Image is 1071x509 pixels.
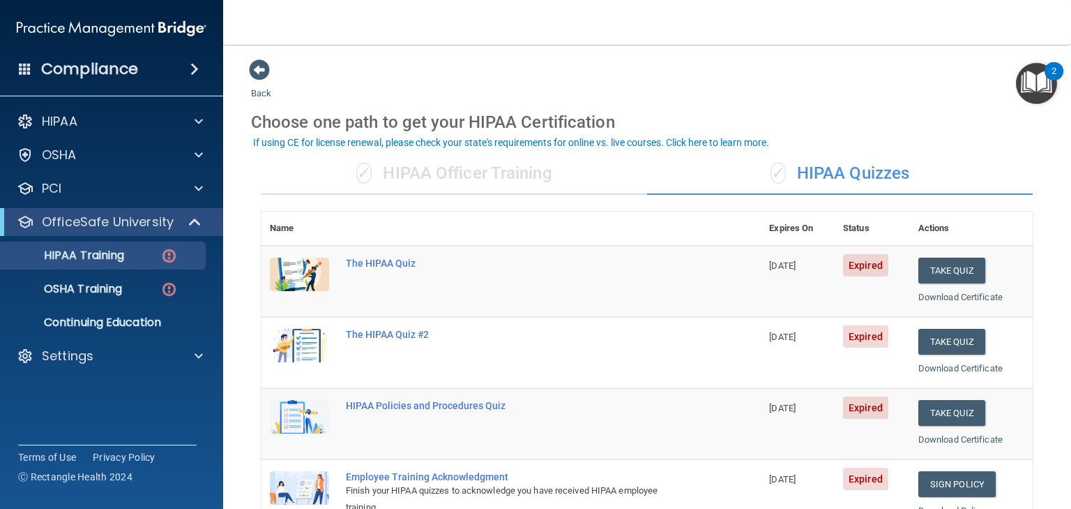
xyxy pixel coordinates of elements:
[17,113,203,130] a: HIPAA
[261,212,337,246] th: Name
[843,254,888,276] span: Expired
[835,212,910,246] th: Status
[918,329,985,355] button: Take Quiz
[160,281,178,298] img: danger-circle.6113f641.png
[761,212,835,246] th: Expires On
[918,258,985,283] button: Take Quiz
[918,400,985,426] button: Take Quiz
[647,153,1033,195] div: HIPAA Quizzes
[918,363,1003,374] a: Download Certificate
[9,249,124,263] p: HIPAA Training
[41,59,138,79] h4: Compliance
[17,180,203,197] a: PCI
[769,332,796,342] span: [DATE]
[253,138,769,147] div: If using CE for license renewal, please check your state's requirements for online vs. live cours...
[918,292,1003,302] a: Download Certificate
[42,147,77,163] p: OSHA
[769,260,796,271] span: [DATE]
[42,180,61,197] p: PCI
[93,450,155,464] a: Privacy Policy
[18,450,76,464] a: Terms of Use
[251,135,771,149] button: If using CE for license renewal, please check your state's requirements for online vs. live cours...
[18,470,132,484] span: Ⓒ Rectangle Health 2024
[9,316,199,330] p: Continuing Education
[160,247,178,265] img: danger-circle.6113f641.png
[17,147,203,163] a: OSHA
[769,403,796,413] span: [DATE]
[769,474,796,485] span: [DATE]
[17,15,206,43] img: PMB logo
[346,400,691,411] div: HIPAA Policies and Procedures Quiz
[261,153,647,195] div: HIPAA Officer Training
[918,434,1003,445] a: Download Certificate
[346,329,691,340] div: The HIPAA Quiz #2
[17,348,203,364] a: Settings
[918,471,996,497] a: Sign Policy
[1051,71,1056,89] div: 2
[843,397,888,419] span: Expired
[1016,63,1057,104] button: Open Resource Center, 2 new notifications
[17,214,202,230] a: OfficeSafe University
[910,212,1033,246] th: Actions
[770,163,786,184] span: ✓
[356,163,372,184] span: ✓
[42,214,174,230] p: OfficeSafe University
[346,471,691,482] div: Employee Training Acknowledgment
[42,348,93,364] p: Settings
[251,102,1043,142] div: Choose one path to get your HIPAA Certification
[843,468,888,490] span: Expired
[42,113,77,130] p: HIPAA
[9,282,122,296] p: OSHA Training
[843,325,888,348] span: Expired
[251,71,271,98] a: Back
[346,258,691,269] div: The HIPAA Quiz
